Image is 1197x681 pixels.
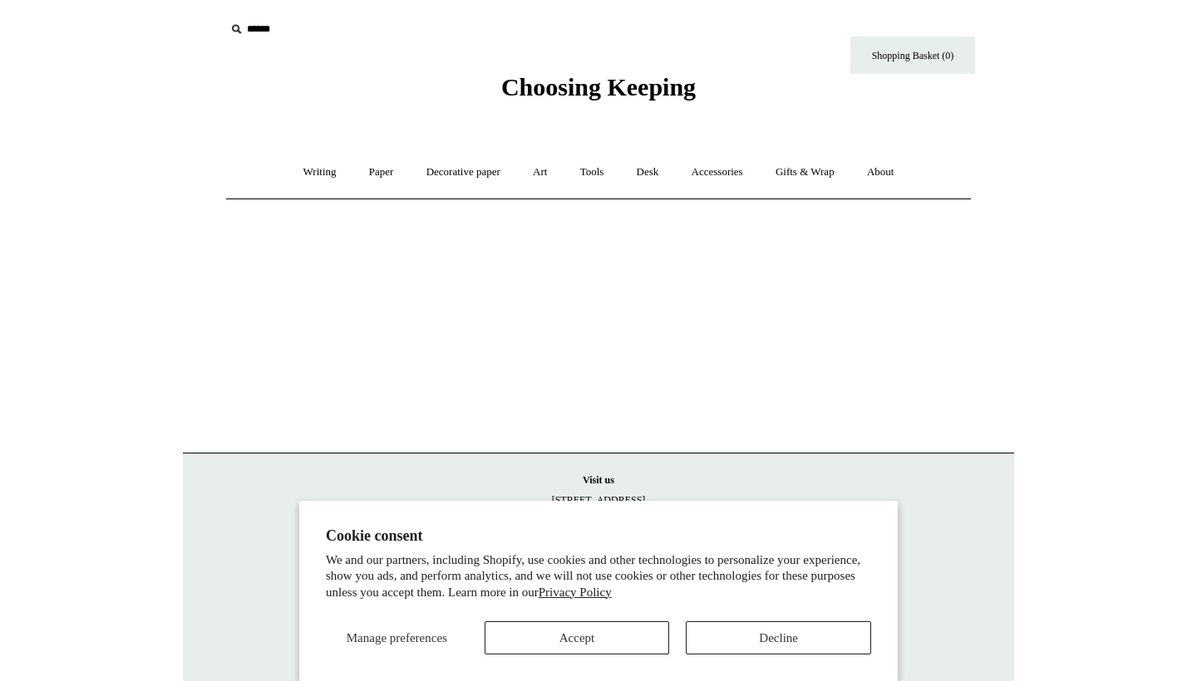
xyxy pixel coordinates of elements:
a: Writing [288,150,352,194]
p: We and our partners, including Shopify, use cookies and other technologies to personalize your ex... [326,552,871,601]
a: Decorative paper [411,150,515,194]
button: Decline [686,621,871,654]
a: Privacy Policy [539,585,612,599]
button: Accept [485,621,670,654]
a: Art [518,150,562,194]
a: Paper [354,150,409,194]
a: Desk [622,150,674,194]
a: Gifts & Wrap [761,150,850,194]
a: Tools [565,150,619,194]
p: [STREET_ADDRESS] London WC2H 9NS [DATE] - [DATE] 10:30am to 5:30pm [DATE] 10.30am to 6pm [DATE] 1... [199,470,997,610]
strong: Visit us [583,474,614,486]
a: Shopping Basket (0) [850,37,975,74]
h2: Cookie consent [326,527,871,545]
a: Choosing Keeping [501,86,696,98]
button: Manage preferences [326,621,468,654]
span: Manage preferences [347,631,447,644]
a: About [852,150,909,194]
a: Accessories [677,150,758,194]
span: Choosing Keeping [501,73,696,100]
